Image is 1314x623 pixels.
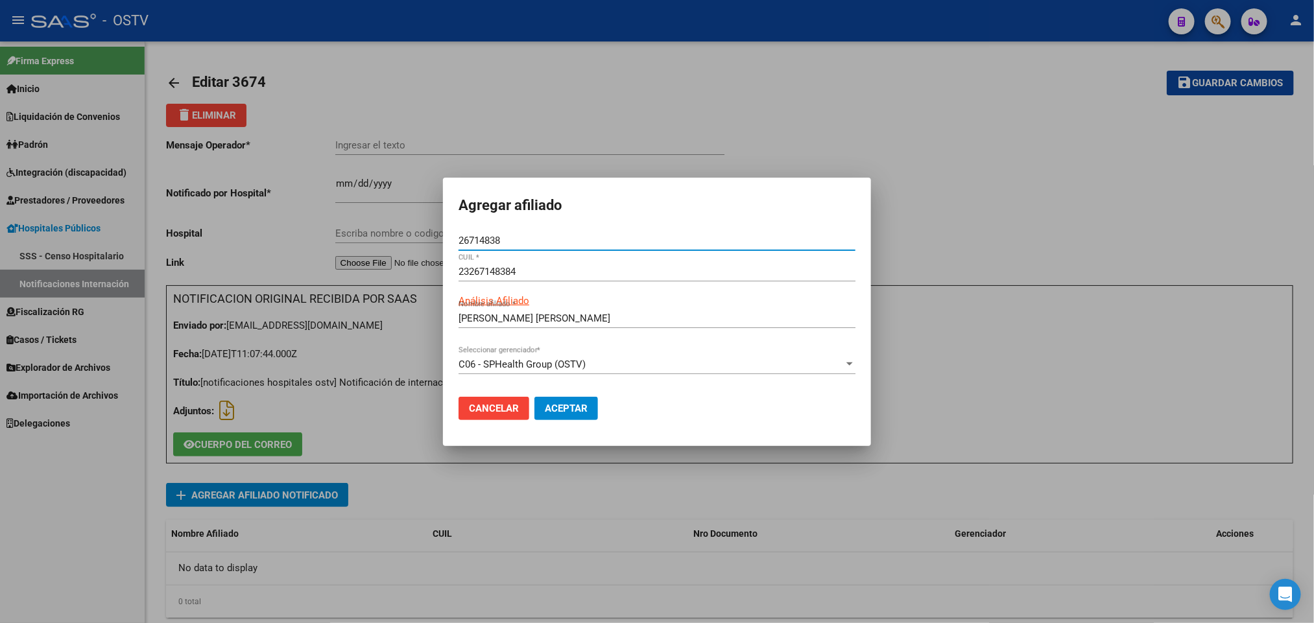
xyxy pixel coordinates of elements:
[459,359,586,370] span: C06 - SPHealth Group (OSTV)
[534,397,598,420] button: Aceptar
[469,403,519,414] span: Cancelar
[1270,579,1301,610] div: Open Intercom Messenger
[459,397,529,420] button: Cancelar
[545,403,588,414] span: Aceptar
[459,193,855,218] h2: Agregar afiliado
[459,295,529,307] span: Análisis Afiliado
